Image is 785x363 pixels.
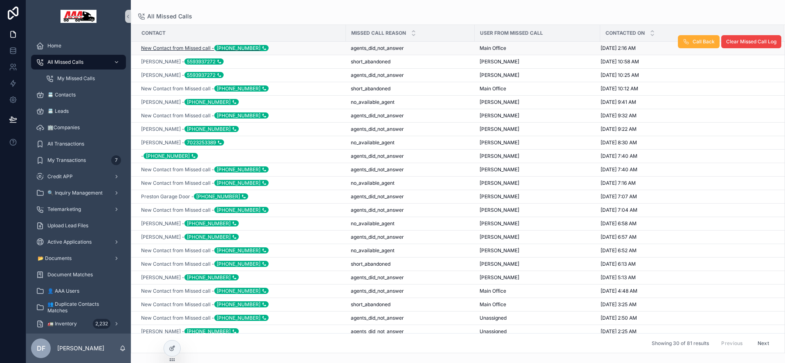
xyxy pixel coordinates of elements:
span: agents_did_not_answer [351,112,404,119]
span: [DATE] 6:52 AM [601,247,637,254]
span: New Contact from Missed call - [141,301,269,308]
p: [PERSON_NAME] [57,344,104,352]
span: Telemarketing [47,206,81,213]
span: [DATE] 6:57 AM [601,234,637,240]
div: [PHONE_NUMBER] [184,99,239,105]
span: agents_did_not_answer [351,234,404,240]
div: scrollable content [26,33,131,334]
span: short_abandoned [351,301,390,308]
span: Main Office [480,288,506,294]
a: 📂 Documents [31,251,126,266]
div: [PHONE_NUMBER] [214,180,269,186]
a: New Contact from Missed call -[PHONE_NUMBER] [141,85,269,92]
span: Active Applications [47,239,92,245]
span: New Contact from Missed call - [141,288,269,294]
div: 7 [111,155,121,165]
span: [PERSON_NAME] [480,193,519,200]
span: agents_did_not_answer [351,193,404,200]
span: [DATE] 2:50 AM [601,315,637,321]
span: agents_did_not_answer [351,315,404,321]
span: New Contact from Missed call - [141,247,269,254]
span: no_available_agent [351,247,395,254]
span: [PERSON_NAME] - [141,234,239,240]
div: [PHONE_NUMBER] [214,85,269,92]
span: Main Office [480,85,506,92]
span: New Contact from Missed call - [141,207,269,213]
a: Home [31,38,126,53]
div: 5593937272 [184,58,224,65]
span: All Transactions [47,141,84,147]
span: no_available_agent [351,99,395,105]
a: New Contact from Missed call -[PHONE_NUMBER] [141,166,269,173]
span: [DATE] 6:58 AM [601,220,637,227]
div: 7023253389 [184,139,224,146]
span: [DATE] 9:32 AM [601,112,637,119]
span: [PERSON_NAME] - [141,58,224,65]
div: [PHONE_NUMBER] [214,315,269,321]
span: Upload Lead Files [47,222,88,229]
span: [DATE] 10:58 AM [601,58,639,65]
a: [PERSON_NAME] -[PHONE_NUMBER] [141,328,239,335]
span: Missed Call Reason [351,30,406,36]
span: [PERSON_NAME] [480,112,519,119]
span: Preston Garage Door - [141,193,248,200]
div: [PHONE_NUMBER] [214,45,269,51]
span: Contacted On [606,30,645,36]
span: agents_did_not_answer [351,126,404,132]
a: New Contact from Missed call -[PHONE_NUMBER] [141,247,269,254]
span: agents_did_not_answer [351,328,404,335]
span: Showing 30 of 81 results [652,340,709,347]
span: agents_did_not_answer [351,207,404,213]
a: New Contact from Missed call -[PHONE_NUMBER] [141,288,269,294]
div: [PHONE_NUMBER] [214,288,269,294]
span: [PERSON_NAME] [480,274,519,281]
span: [PERSON_NAME] [480,153,519,159]
div: [PHONE_NUMBER] [184,126,239,132]
a: All Transactions [31,137,126,151]
a: My Missed Calls [41,71,126,86]
span: [PERSON_NAME] - [141,72,224,78]
span: DF [37,343,45,353]
span: [DATE] 7:40 AM [601,153,637,159]
a: New Contact from Missed call -[PHONE_NUMBER] [141,207,269,213]
span: User from Missed Call [480,30,543,36]
span: 👤 AAA Users [47,288,79,294]
span: no_available_agent [351,139,395,146]
a: 🔍 Inquiry Management [31,186,126,200]
a: My Transactions7 [31,153,126,168]
div: [PHONE_NUMBER] [194,193,248,199]
span: [PERSON_NAME] - [141,328,239,335]
img: App logo [61,10,96,23]
a: [PERSON_NAME] -[PHONE_NUMBER] [141,126,239,132]
span: [PERSON_NAME] [480,207,519,213]
span: agents_did_not_answer [351,72,404,78]
span: Call Back [693,38,715,45]
a: 👤 AAA Users [31,284,126,298]
span: [PERSON_NAME] - [141,274,239,281]
button: Call Back [678,35,720,48]
a: New Contact from Missed call -[PHONE_NUMBER] [141,261,269,267]
button: Clear Missed Call Log [721,35,781,48]
div: [PHONE_NUMBER] [144,153,198,159]
span: Clear Missed Call Log [726,38,776,45]
span: [PERSON_NAME] [480,72,519,78]
a: Preston Garage Door -[PHONE_NUMBER] [141,193,248,200]
div: [PHONE_NUMBER] [184,234,239,240]
span: Contact [141,30,166,36]
div: [PHONE_NUMBER] [214,247,269,253]
span: 👥 Duplicate Contacts Matches [47,301,118,314]
button: Next [752,337,775,350]
a: [PERSON_NAME] -[PHONE_NUMBER] [141,234,239,240]
a: 📇 Contacts [31,87,126,102]
span: My Missed Calls [57,75,95,82]
span: short_abandoned [351,85,390,92]
a: [PERSON_NAME] -[PHONE_NUMBER] [141,274,239,281]
span: [DATE] 9:41 AM [601,99,636,105]
span: [PERSON_NAME] [480,139,519,146]
span: Credit APP [47,173,73,180]
span: My Transactions [47,157,86,164]
a: Active Applications [31,235,126,249]
span: [DATE] 8:30 AM [601,139,637,146]
a: [PERSON_NAME] -5593937272 [141,58,224,65]
span: agents_did_not_answer [351,274,404,281]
